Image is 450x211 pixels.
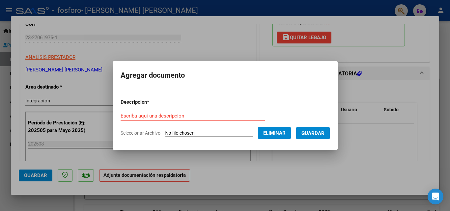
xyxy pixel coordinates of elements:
p: Descripcion [121,98,183,106]
div: Open Intercom Messenger [428,189,443,204]
span: Seleccionar Archivo [121,130,160,136]
button: Guardar [296,127,330,139]
span: Eliminar [263,130,286,136]
span: Guardar [301,130,324,136]
button: Eliminar [258,127,291,139]
h2: Agregar documento [121,69,330,82]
